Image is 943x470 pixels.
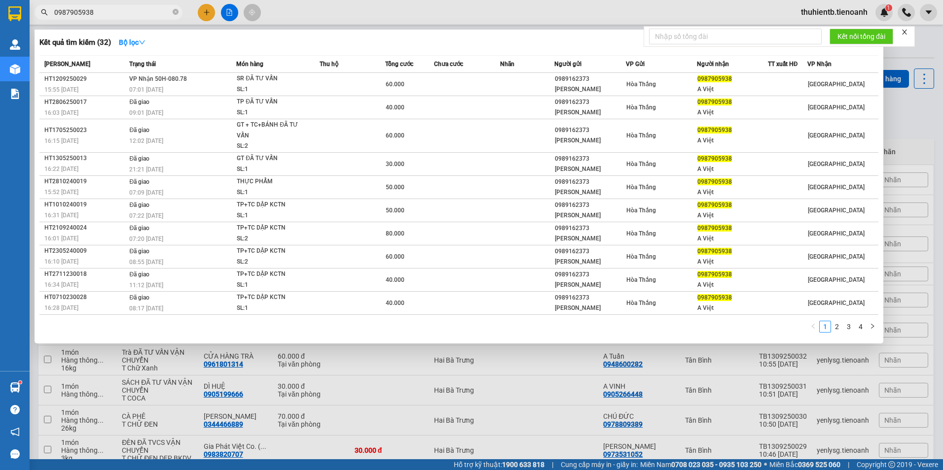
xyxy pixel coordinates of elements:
[808,276,865,283] span: [GEOGRAPHIC_DATA]
[697,127,732,134] span: 0987905938
[697,99,732,105] span: 0987905938
[173,8,179,17] span: close-circle
[237,164,311,175] div: SL: 1
[111,34,153,50] button: Bộ lọcdown
[555,210,625,221] div: [PERSON_NAME]
[555,246,625,257] div: 0989162373
[830,29,893,44] button: Kết nối tổng đài
[44,74,126,84] div: HT1209250029
[808,161,865,168] span: [GEOGRAPHIC_DATA]
[555,84,625,95] div: [PERSON_NAME]
[555,177,625,187] div: 0989162373
[129,99,149,105] span: Đã giao
[237,303,311,314] div: SL: 1
[697,135,767,146] div: A Việt
[129,189,163,196] span: 07:09 [DATE]
[237,269,311,280] div: TP+TC DẬP KCTN
[10,89,20,99] img: solution-icon
[626,81,656,88] span: Hòa Thắng
[129,61,156,67] span: Trạng thái
[626,161,656,168] span: Hòa Thắng
[697,234,767,244] div: A Việt
[44,235,78,242] span: 16:01 [DATE]
[697,225,732,232] span: 0987905938
[129,178,149,185] span: Đã giao
[386,276,404,283] span: 40.000
[832,321,842,332] a: 2
[10,382,20,393] img: warehouse-icon
[386,300,404,306] span: 40.000
[237,176,311,187] div: THỰC PHẨM
[129,127,149,134] span: Đã giao
[808,104,865,111] span: [GEOGRAPHIC_DATA]
[44,153,126,164] div: HT1305250013
[870,323,875,329] span: right
[697,271,732,278] span: 0987905938
[626,184,656,191] span: Hòa Thắng
[10,427,20,436] span: notification
[697,107,767,118] div: A Việt
[697,248,732,255] span: 0987905938
[626,230,656,237] span: Hòa Thắng
[768,61,798,67] span: TT xuất HĐ
[386,230,404,237] span: 80.000
[44,137,78,144] span: 16:15 [DATE]
[697,61,729,67] span: Người nhận
[555,107,625,118] div: [PERSON_NAME]
[119,38,145,46] strong: Bộ lọc
[129,271,149,278] span: Đã giao
[555,97,625,107] div: 0989162373
[807,321,819,333] button: left
[837,31,885,42] span: Kết nối tổng đài
[44,61,90,67] span: [PERSON_NAME]
[500,61,514,67] span: Nhãn
[44,109,78,116] span: 16:03 [DATE]
[129,248,149,255] span: Đã giao
[555,257,625,267] div: [PERSON_NAME]
[386,253,404,260] span: 60.000
[44,97,126,107] div: HT2806250017
[697,280,767,290] div: A Việt
[44,200,126,210] div: HT1010240019
[626,207,656,214] span: Hòa Thắng
[237,200,311,210] div: TP+TC DẬP KCTN
[54,7,171,18] input: Tìm tên, số ĐT hoặc mã đơn
[808,184,865,191] span: [GEOGRAPHIC_DATA]
[10,39,20,50] img: warehouse-icon
[129,212,163,219] span: 07:22 [DATE]
[819,321,831,333] li: 1
[237,234,311,244] div: SL: 2
[44,176,126,187] div: HT2810240019
[843,321,855,333] li: 3
[831,321,843,333] li: 2
[237,153,311,164] div: GT ĐÃ TƯ VẤN
[810,323,816,329] span: left
[697,75,732,82] span: 0987905938
[808,253,865,260] span: [GEOGRAPHIC_DATA]
[237,187,311,198] div: SL: 1
[808,230,865,237] span: [GEOGRAPHIC_DATA]
[44,246,126,256] div: HT2305240009
[867,321,878,333] button: right
[386,207,404,214] span: 50.000
[697,164,767,174] div: A Việt
[173,9,179,15] span: close-circle
[44,304,78,311] span: 16:28 [DATE]
[237,292,311,303] div: TP+TC DẬP KCTN
[386,161,404,168] span: 30.000
[44,212,78,219] span: 16:31 [DATE]
[129,282,163,289] span: 11:12 [DATE]
[237,120,311,141] div: GT + TC+BÁNH ĐÃ TƯ VẤN
[41,9,48,16] span: search
[129,294,149,301] span: Đã giao
[44,258,78,265] span: 16:10 [DATE]
[129,75,187,82] span: VP Nhận 50H-080.78
[320,61,338,67] span: Thu hộ
[626,61,645,67] span: VP Gửi
[129,235,163,242] span: 07:20 [DATE]
[44,281,78,288] span: 16:34 [DATE]
[10,405,20,414] span: question-circle
[697,294,732,301] span: 0987905938
[555,234,625,244] div: [PERSON_NAME]
[901,29,908,35] span: close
